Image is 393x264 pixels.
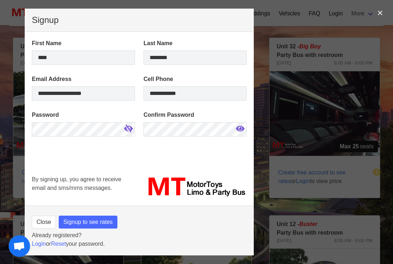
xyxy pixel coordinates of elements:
[51,241,66,247] a: Reset
[9,235,30,257] a: Open chat
[32,111,135,119] label: Password
[144,39,247,48] label: Last Name
[32,240,247,248] p: or your password.
[32,147,141,200] iframe: reCAPTCHA
[144,75,247,83] label: Cell Phone
[32,231,247,240] p: Already registered?
[32,241,46,247] a: Login
[28,171,139,203] div: By signing up, you agree to receive email and sms/mms messages.
[59,216,117,229] button: Signup to see rates
[144,111,247,119] label: Confirm Password
[32,75,135,83] label: Email Address
[32,39,135,48] label: First Name
[32,16,247,24] p: Signup
[32,216,56,229] button: Close
[63,218,113,226] span: Signup to see rates
[144,175,247,199] img: MT_logo_name.png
